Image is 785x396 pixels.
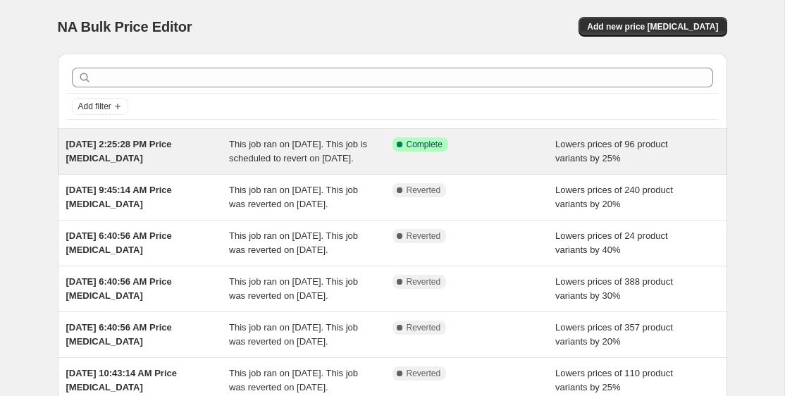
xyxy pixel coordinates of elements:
[407,185,441,196] span: Reverted
[407,276,441,287] span: Reverted
[587,21,718,32] span: Add new price [MEDICAL_DATA]
[407,322,441,333] span: Reverted
[555,139,668,163] span: Lowers prices of 96 product variants by 25%
[229,185,358,209] span: This job ran on [DATE]. This job was reverted on [DATE].
[555,185,673,209] span: Lowers prices of 240 product variants by 20%
[579,17,727,37] button: Add new price [MEDICAL_DATA]
[58,19,192,35] span: NA Bulk Price Editor
[555,276,673,301] span: Lowers prices of 388 product variants by 30%
[229,230,358,255] span: This job ran on [DATE]. This job was reverted on [DATE].
[229,276,358,301] span: This job ran on [DATE]. This job was reverted on [DATE].
[66,230,172,255] span: [DATE] 6:40:56 AM Price [MEDICAL_DATA]
[72,98,128,115] button: Add filter
[229,368,358,392] span: This job ran on [DATE]. This job was reverted on [DATE].
[229,139,367,163] span: This job ran on [DATE]. This job is scheduled to revert on [DATE].
[66,276,172,301] span: [DATE] 6:40:56 AM Price [MEDICAL_DATA]
[555,230,668,255] span: Lowers prices of 24 product variants by 40%
[555,322,673,347] span: Lowers prices of 357 product variants by 20%
[407,368,441,379] span: Reverted
[66,322,172,347] span: [DATE] 6:40:56 AM Price [MEDICAL_DATA]
[407,139,443,150] span: Complete
[407,230,441,242] span: Reverted
[66,368,178,392] span: [DATE] 10:43:14 AM Price [MEDICAL_DATA]
[229,322,358,347] span: This job ran on [DATE]. This job was reverted on [DATE].
[78,101,111,112] span: Add filter
[555,368,673,392] span: Lowers prices of 110 product variants by 25%
[66,139,172,163] span: [DATE] 2:25:28 PM Price [MEDICAL_DATA]
[66,185,172,209] span: [DATE] 9:45:14 AM Price [MEDICAL_DATA]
